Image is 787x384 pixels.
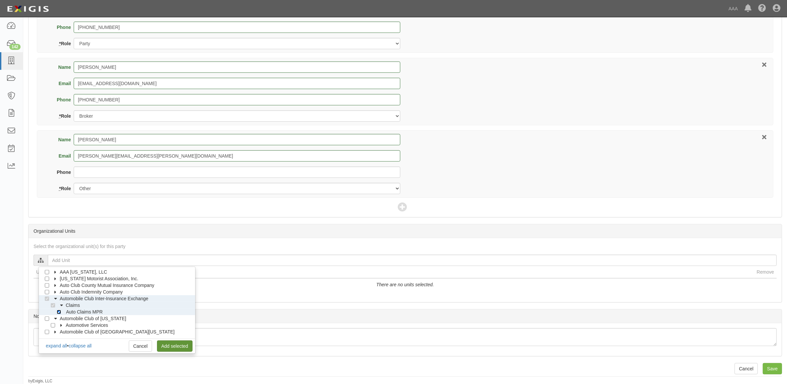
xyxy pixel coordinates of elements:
[59,41,61,46] abbr: required
[49,80,74,87] label: Email
[49,136,74,143] label: Name
[34,266,754,278] th: Unit
[49,96,74,103] label: Phone
[376,282,434,287] i: There are no units selected.
[49,24,74,31] label: Phone
[33,379,52,383] a: Exigis, LLC
[66,303,80,308] span: Claims
[48,255,777,266] input: Add Unit
[60,283,154,288] span: Auto Club County Mutual Insurance Company
[49,169,74,176] label: Phone
[398,203,413,212] span: Add Contact
[29,310,782,323] div: Notes
[66,309,103,315] span: Auto Claims MPR
[49,64,74,70] label: Name
[49,113,74,119] label: Role
[45,342,92,349] div: •
[60,296,148,301] span: Automobile Club Inter-Insurance Exchange
[157,340,193,352] a: Add selected
[9,44,21,50] div: 142
[28,378,52,384] small: by
[49,153,74,159] label: Email
[60,289,123,295] span: Auto Club Indemnity Company
[29,224,782,238] div: Organizational Units
[754,266,777,278] th: Remove
[46,343,67,348] a: expand all
[5,3,51,15] img: logo-5460c22ac91f19d4615b14bd174203de0afe785f0fc80cf4dbbc73dc1793850b.png
[60,329,175,334] span: Automobile Club of [GEOGRAPHIC_DATA][US_STATE]
[59,113,61,119] abbr: required
[735,363,758,374] a: Cancel
[29,243,782,250] div: Select the organizational unit(s) for this party
[129,340,152,352] a: Cancel
[60,316,126,321] span: Automobile Club of [US_STATE]
[49,185,74,192] label: Role
[69,343,92,348] a: collapse all
[59,186,61,191] abbr: required
[49,40,74,47] label: Role
[60,269,107,275] span: AAA [US_STATE], LLC
[725,2,741,15] a: AAA
[60,276,138,281] span: [US_STATE] Motorist Association, Inc.
[763,363,782,374] input: Save
[758,5,766,13] i: Help Center - Complianz
[66,322,108,328] span: Automotive Services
